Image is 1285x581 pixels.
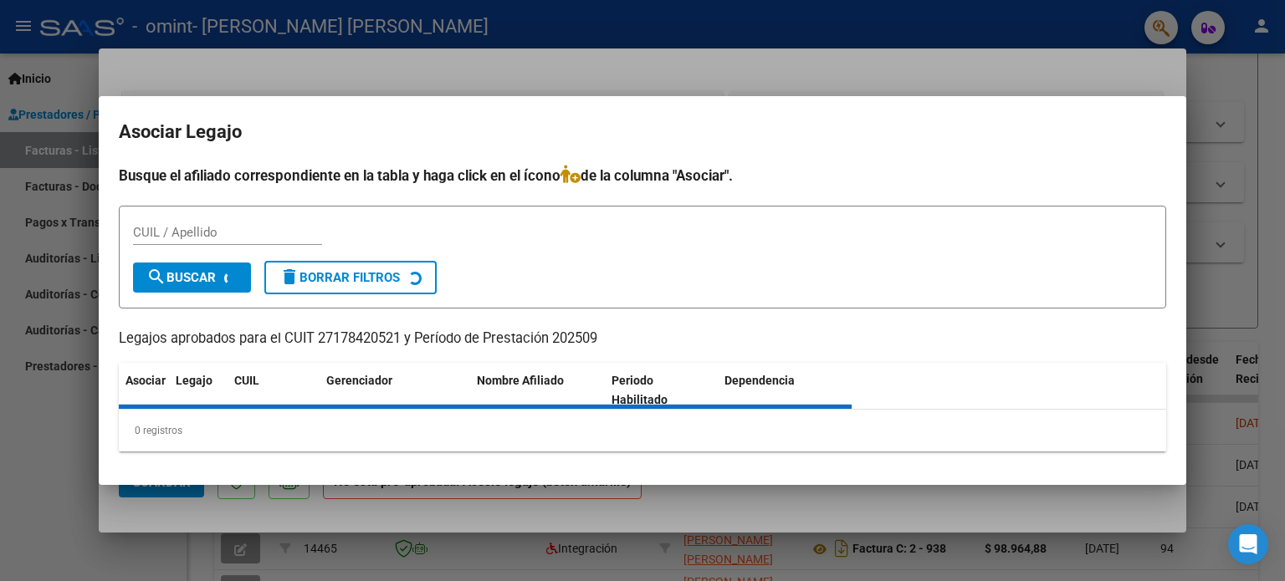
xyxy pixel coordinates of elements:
[146,270,216,285] span: Buscar
[279,267,299,287] mat-icon: delete
[119,410,1166,451] div: 0 registros
[125,374,166,387] span: Asociar
[320,363,470,418] datatable-header-cell: Gerenciador
[605,363,718,418] datatable-header-cell: Periodo Habilitado
[119,363,169,418] datatable-header-cell: Asociar
[718,363,852,418] datatable-header-cell: Dependencia
[176,374,212,387] span: Legajo
[133,262,251,293] button: Buscar
[119,116,1166,148] h2: Asociar Legajo
[264,261,437,294] button: Borrar Filtros
[119,165,1166,186] h4: Busque el afiliado correspondiente en la tabla y haga click en el ícono de la columna "Asociar".
[326,374,392,387] span: Gerenciador
[612,374,668,406] span: Periodo Habilitado
[119,329,1166,349] p: Legajos aprobados para el CUIT 27178420521 y Período de Prestación 202509
[724,374,795,387] span: Dependencia
[279,270,400,285] span: Borrar Filtros
[169,363,228,418] datatable-header-cell: Legajo
[234,374,259,387] span: CUIL
[146,267,166,287] mat-icon: search
[477,374,564,387] span: Nombre Afiliado
[1228,524,1268,564] div: Open Intercom Messenger
[228,363,320,418] datatable-header-cell: CUIL
[470,363,605,418] datatable-header-cell: Nombre Afiliado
